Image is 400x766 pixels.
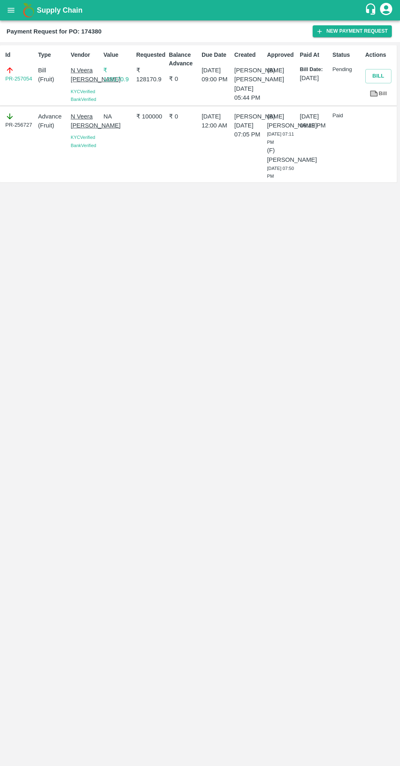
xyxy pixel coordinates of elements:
p: ( Fruit ) [38,75,67,84]
p: Vendor [71,51,100,59]
img: logo [20,2,37,18]
span: KYC Verified [71,89,95,94]
b: Payment Request for PO: 174380 [7,28,102,35]
p: Requested [136,51,166,59]
p: Balance Advance [169,51,198,68]
p: ₹ 128170.9 [136,66,166,84]
a: Supply Chain [37,4,364,16]
a: Bill [365,87,391,101]
span: [DATE] 07:11 PM [267,132,294,145]
div: account of current user [379,2,393,19]
p: Paid At [300,51,329,59]
button: Bill [365,69,391,83]
span: Bank Verified [71,97,96,102]
p: N Veera [PERSON_NAME] [71,112,100,130]
p: [PERSON_NAME] [234,112,264,121]
p: Status [333,51,362,59]
p: Created [234,51,264,59]
p: Pending [333,66,362,74]
p: Id [5,51,35,59]
span: KYC Verified [71,135,95,140]
p: ₹ 0 [169,112,198,121]
p: (B) [PERSON_NAME] [267,112,296,130]
p: Type [38,51,67,59]
p: (B) [267,66,296,75]
p: Due Date [202,51,231,59]
p: Bill [38,66,67,75]
p: Actions [365,51,395,59]
p: ₹ 100000 [136,112,166,121]
button: New Payment Request [313,25,392,37]
p: [DATE] [300,74,329,83]
p: [DATE] 05:44 PM [234,84,264,103]
p: Bill Date: [300,66,329,74]
p: Advance [38,112,67,121]
p: ₹ 0 [169,74,198,83]
span: [DATE] 07:50 PM [267,166,294,179]
p: Paid [333,112,362,120]
div: customer-support [364,3,379,18]
b: Supply Chain [37,6,82,14]
p: ₹ 128170.9 [103,66,133,84]
div: PR-256727 [5,112,35,129]
p: [DATE] 12:00 AM [202,112,231,130]
p: ( Fruit ) [38,121,67,130]
p: [DATE] 09:19 PM [300,112,329,130]
p: Approved [267,51,296,59]
p: (F) [PERSON_NAME] [267,146,296,164]
p: NA [103,112,133,121]
span: Bank Verified [71,143,96,148]
a: PR-257054 [5,75,32,83]
button: open drawer [2,1,20,20]
p: Value [103,51,133,59]
p: [PERSON_NAME] [PERSON_NAME] [234,66,264,84]
p: [DATE] 09:00 PM [202,66,231,84]
p: [DATE] 07:05 PM [234,121,264,139]
p: N Veera [PERSON_NAME] [71,66,100,84]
